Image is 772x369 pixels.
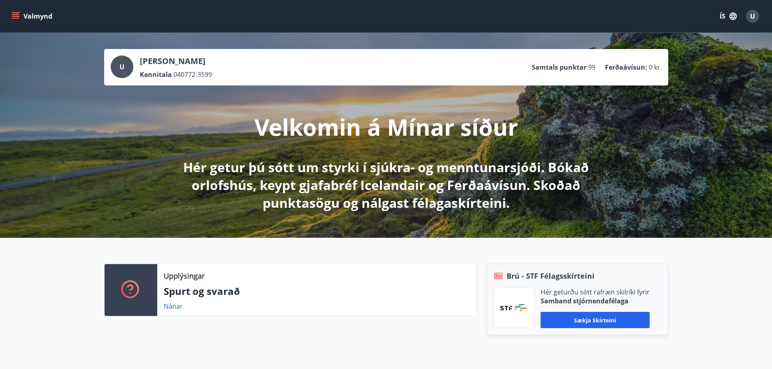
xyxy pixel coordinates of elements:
[500,304,528,311] img: vjCaq2fThgY3EUYqSgpjEiBg6WP39ov69hlhuPVN.png
[254,111,518,142] p: Velkomin á Mínar síður
[507,271,595,281] span: Brú - STF Félagsskírteini
[532,63,586,72] p: Samtals punktar
[172,158,600,212] p: Hér getur þú sótt um styrki í sjúkra- og menntunarsjóði. Bókað orlofshús, keypt gjafabréf Iceland...
[164,284,470,298] p: Spurt og svarað
[140,70,172,79] p: Kennitala
[649,63,662,72] span: 0 kr.
[164,271,205,281] p: Upplýsingar
[541,288,650,296] p: Hér geturðu sótt rafræn skilríki fyrir
[541,312,650,328] button: Sækja skírteini
[173,70,212,79] span: 040772-3599
[541,296,650,305] p: Samband stjórnendafélaga
[605,63,647,72] p: Ferðaávísun :
[715,9,741,23] button: ÍS
[120,62,124,71] span: U
[588,63,595,72] span: 99
[140,55,212,67] p: [PERSON_NAME]
[164,302,183,311] a: Nánar
[10,9,56,23] button: menu
[750,12,755,21] span: U
[743,6,762,26] button: U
